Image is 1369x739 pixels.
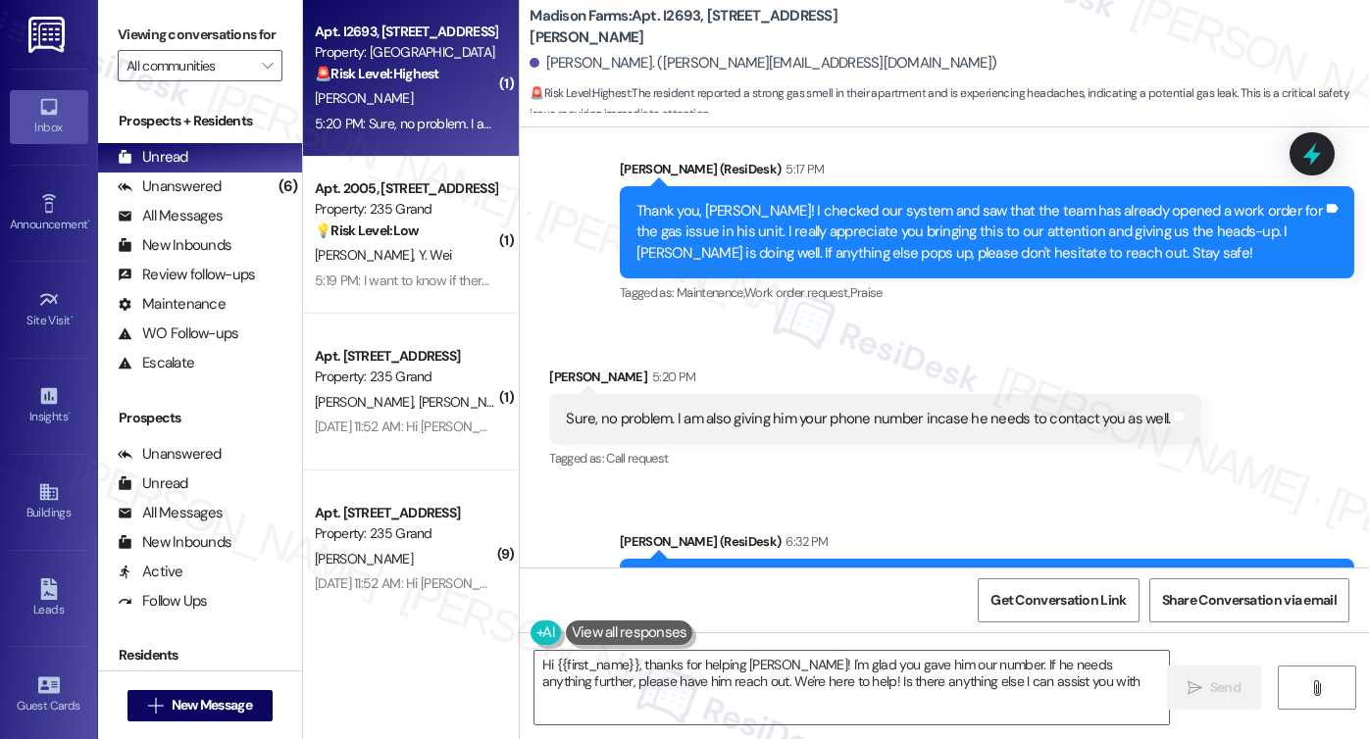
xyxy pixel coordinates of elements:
[549,444,1201,472] div: Tagged as:
[315,178,496,199] div: Apt. 2005, [STREET_ADDRESS]
[647,367,695,387] div: 5:20 PM
[530,53,996,74] div: [PERSON_NAME]. ([PERSON_NAME][EMAIL_ADDRESS][DOMAIN_NAME])
[1309,680,1324,696] i: 
[118,147,188,168] div: Unread
[315,199,496,220] div: Property: 235 Grand
[118,265,255,285] div: Review follow-ups
[262,58,273,74] i: 
[127,50,251,81] input: All communities
[172,695,252,715] span: New Message
[118,235,231,256] div: New Inbounds
[10,90,88,143] a: Inbox
[127,690,273,721] button: New Message
[549,367,1201,394] div: [PERSON_NAME]
[620,531,1354,559] div: [PERSON_NAME] (ResiDesk)
[98,111,302,131] div: Prospects + Residents
[606,450,668,467] span: Call request
[87,215,90,228] span: •
[315,42,496,63] div: Property: [GEOGRAPHIC_DATA]
[98,408,302,428] div: Prospects
[1188,680,1202,696] i: 
[118,473,188,494] div: Unread
[98,645,302,665] div: Residents
[118,353,194,373] div: Escalate
[530,6,922,48] b: Madison Farms: Apt. I2693, [STREET_ADDRESS][PERSON_NAME]
[315,550,413,567] span: [PERSON_NAME]
[530,85,631,101] strong: 🚨 Risk Level: Highest
[10,668,88,721] a: Guest Cards
[68,407,71,420] span: •
[148,698,163,714] i: 
[118,562,183,582] div: Active
[781,531,828,552] div: 6:32 PM
[315,367,496,387] div: Property: 235 Grand
[71,311,74,324] span: •
[315,222,419,239] strong: 💡 Risk Level: Low
[419,393,517,411] span: [PERSON_NAME]
[315,115,923,132] div: 5:20 PM: Sure, no problem. I am also giving him your phone number incase he needs to contact you ...
[315,65,439,82] strong: 🚨 Risk Level: Highest
[744,284,850,301] span: Work order request ,
[315,89,413,107] span: [PERSON_NAME]
[315,346,496,367] div: Apt. [STREET_ADDRESS]
[118,444,222,465] div: Unanswered
[118,20,282,50] label: Viewing conversations for
[315,503,496,523] div: Apt. [STREET_ADDRESS]
[620,278,1354,307] div: Tagged as:
[530,83,1369,125] span: : The resident reported a strong gas smell in their apartment and is experiencing headaches, indi...
[118,503,223,523] div: All Messages
[10,379,88,432] a: Insights •
[990,590,1126,611] span: Get Conversation Link
[118,294,226,315] div: Maintenance
[620,159,1354,186] div: [PERSON_NAME] (ResiDesk)
[315,523,496,544] div: Property: 235 Grand
[118,591,208,612] div: Follow Ups
[10,572,88,625] a: Leads
[419,246,452,264] span: Y. Wei
[118,323,238,344] div: WO Follow-ups
[315,22,496,42] div: Apt. I2693, [STREET_ADDRESS][PERSON_NAME]
[636,201,1323,264] div: Thank you, [PERSON_NAME]! I checked our system and saw that the team has already opened a work or...
[10,475,88,528] a: Buildings
[978,578,1139,622] button: Get Conversation Link
[118,206,223,226] div: All Messages
[850,284,883,301] span: Praise
[1167,665,1262,710] button: Send
[781,159,824,179] div: 5:17 PM
[1149,578,1349,622] button: Share Conversation via email
[534,651,1169,724] textarea: Hi {{first_name}}, thanks for helping [PERSON_NAME]! I'm glad you gave him our number. If he need...
[1162,590,1337,611] span: Share Conversation via email
[315,393,419,411] span: [PERSON_NAME]
[118,532,231,553] div: New Inbounds
[315,246,419,264] span: [PERSON_NAME]
[1210,677,1241,698] span: Send
[274,172,303,202] div: (6)
[10,283,88,336] a: Site Visit •
[28,17,69,53] img: ResiDesk Logo
[315,271,923,289] div: 5:19 PM: I want to know if there already a router in the room or I need to contact network compan...
[566,409,1170,429] div: Sure, no problem. I am also giving him your phone number incase he needs to contact you as well.
[118,176,222,197] div: Unanswered
[677,284,744,301] span: Maintenance ,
